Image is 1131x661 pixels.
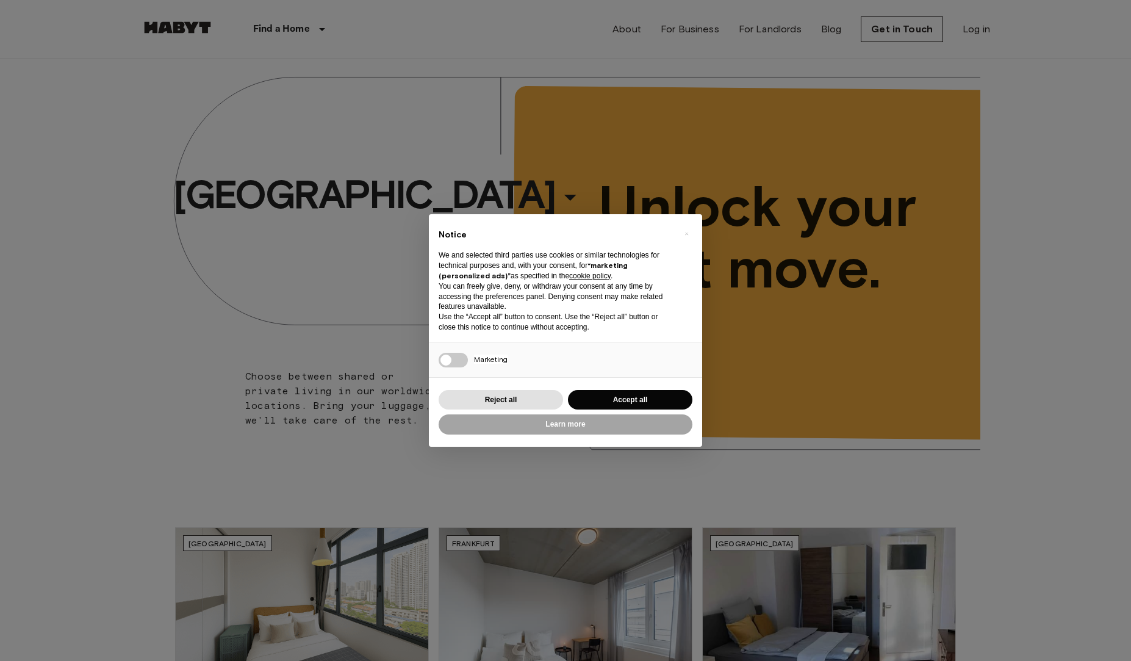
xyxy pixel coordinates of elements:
span: Marketing [474,355,508,364]
button: Accept all [568,390,692,410]
p: Use the “Accept all” button to consent. Use the “Reject all” button or close this notice to conti... [439,312,673,333]
span: × [684,226,689,241]
button: Close this notice [677,224,696,244]
strong: “marketing (personalized ads)” [439,261,628,280]
p: You can freely give, deny, or withdraw your consent at any time by accessing the preferences pane... [439,281,673,312]
a: cookie policy [569,272,611,280]
button: Learn more [439,414,692,435]
p: We and selected third parties use cookies or similar technologies for technical purposes and, wit... [439,250,673,281]
button: Reject all [439,390,563,410]
h2: Notice [439,229,673,241]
